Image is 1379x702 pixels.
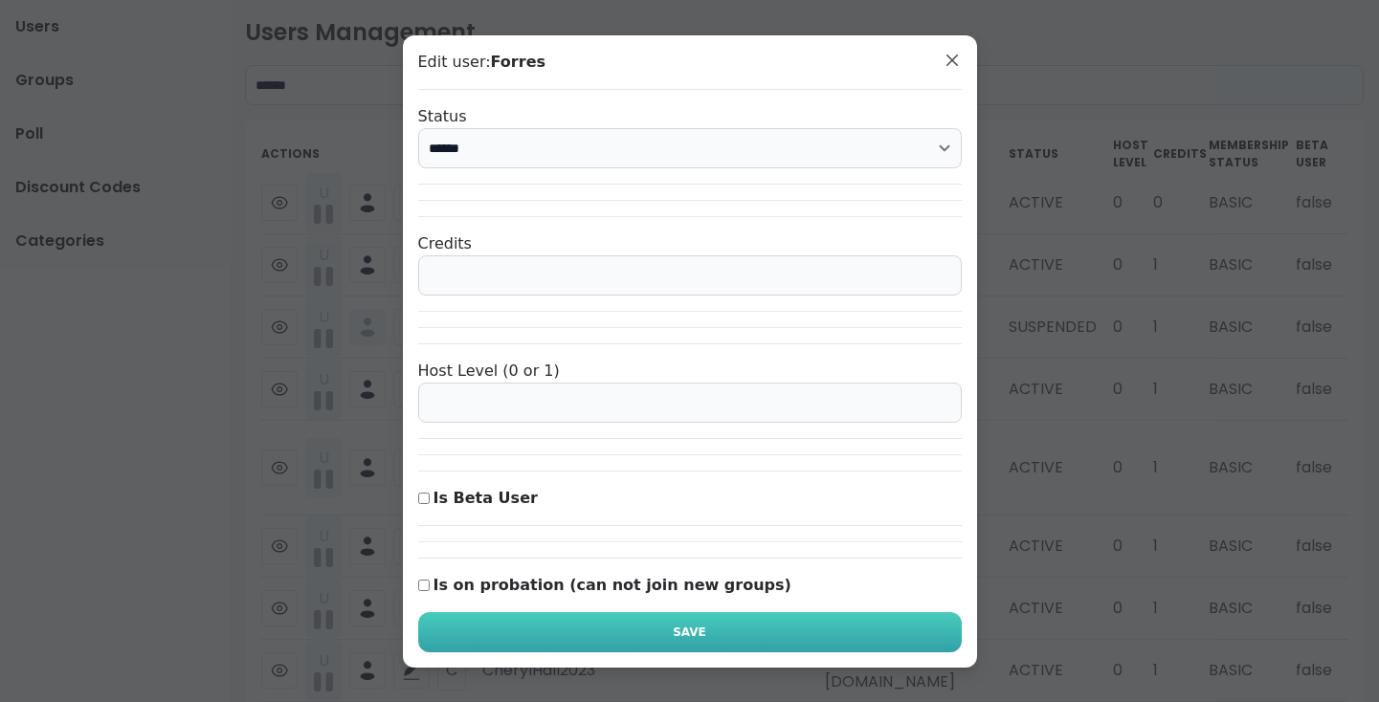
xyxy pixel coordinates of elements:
span: Save [673,624,706,641]
span: Edit user: [418,51,962,74]
div: Credits [418,232,962,255]
label: Status [418,107,467,125]
label: Is Beta User [434,487,538,510]
label: Is on probation (can not join new groups) [434,574,791,597]
button: Save [418,612,962,652]
div: Host Level (0 or 1) [418,360,962,383]
b: Forres [491,53,545,71]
